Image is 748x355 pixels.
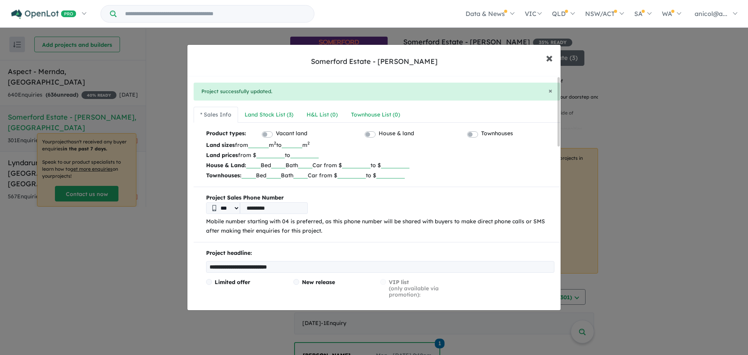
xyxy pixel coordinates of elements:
img: Openlot PRO Logo White [11,9,76,19]
b: House & Land: [206,162,246,169]
input: Try estate name, suburb, builder or developer [118,5,312,22]
p: Bed Bath Car from $ to $ [206,160,554,170]
p: from $ to [206,150,554,160]
div: Somerford Estate - [PERSON_NAME] [311,57,438,67]
span: anicol@a... [695,10,727,18]
p: Bed Bath Car from $ to $ [206,170,554,180]
p: Project headline: [206,249,554,258]
div: Land Stock List ( 3 ) [245,110,293,120]
p: Mobile number starting with 04 is preferred, as this phone number will be shared with buyers to m... [206,217,554,236]
span: Limited offer [215,279,250,286]
div: Project successfully updated. [194,83,560,101]
button: Close [549,87,552,94]
span: New release [302,279,335,286]
div: Townhouse List ( 0 ) [351,110,400,120]
label: House & land [379,129,414,138]
label: Vacant land [276,129,307,138]
b: Project Sales Phone Number [206,193,554,203]
span: × [549,86,552,95]
div: * Sales Info [200,110,231,120]
p: from m to m [206,140,554,150]
label: Townhouses [481,129,513,138]
sup: 2 [307,140,310,146]
span: × [546,49,553,66]
sup: 2 [274,140,276,146]
img: Phone icon [212,205,216,211]
div: H&L List ( 0 ) [307,110,338,120]
b: Land sizes [206,141,235,148]
b: Product types: [206,129,246,140]
b: Land prices [206,152,238,159]
b: Townhouses: [206,172,242,179]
